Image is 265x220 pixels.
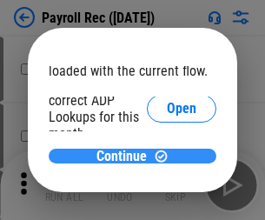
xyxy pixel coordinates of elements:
div: Please select the correct ADP Lookups for this month [49,76,147,142]
img: Continue [154,149,169,163]
span: Open [167,102,196,116]
button: Open [147,95,216,123]
button: ContinueContinue [49,149,216,163]
span: Continue [96,150,147,163]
